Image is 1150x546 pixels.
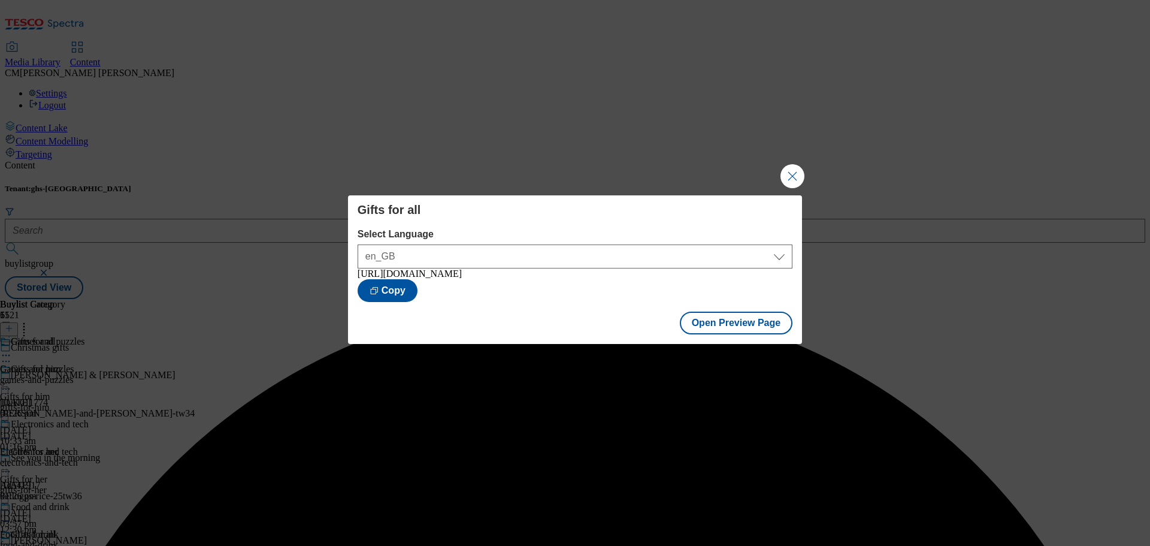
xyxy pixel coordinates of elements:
button: Close Modal [780,164,804,188]
button: Copy [358,279,417,302]
div: Modal [348,195,802,344]
h4: Gifts for all [358,203,792,217]
label: Select Language [358,229,792,240]
div: [URL][DOMAIN_NAME] [358,269,792,279]
button: Open Preview Page [680,312,793,334]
